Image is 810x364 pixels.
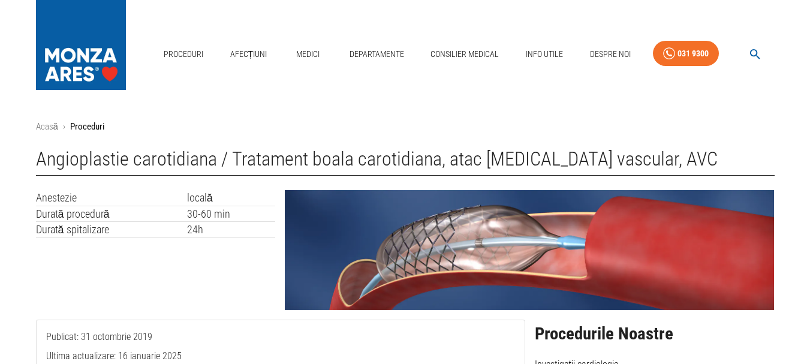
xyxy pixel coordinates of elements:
a: Departamente [345,42,409,67]
a: Afecțiuni [225,42,272,67]
a: Consilier Medical [426,42,504,67]
img: Tratamentul stenozelor carotidiene | MONZA ARES | Neuroradiologie Interventionala [285,190,774,310]
div: 031 9300 [677,46,709,61]
h1: Angioplastie carotidiana / Tratament boala carotidiana, atac [MEDICAL_DATA] vascular, AVC [36,148,775,176]
a: Proceduri [159,42,208,67]
a: Despre Noi [585,42,636,67]
a: 031 9300 [653,41,719,67]
h2: Procedurile Noastre [535,324,775,344]
td: Anestezie [36,190,187,206]
a: Acasă [36,121,58,132]
td: 24h [187,222,276,238]
p: Proceduri [70,120,104,134]
td: Durată procedură [36,206,187,222]
td: locală [187,190,276,206]
a: Medici [289,42,327,67]
td: Durată spitalizare [36,222,187,238]
li: › [63,120,65,134]
a: Info Utile [521,42,568,67]
td: 30-60 min [187,206,276,222]
nav: breadcrumb [36,120,775,134]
